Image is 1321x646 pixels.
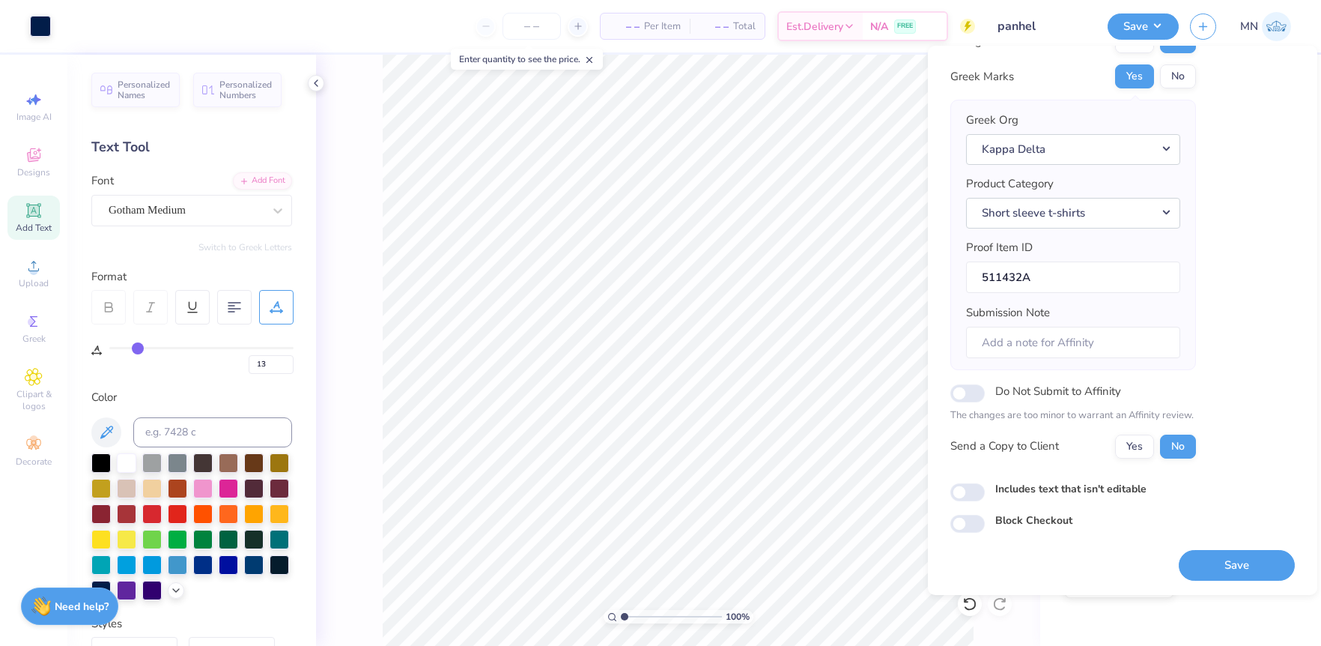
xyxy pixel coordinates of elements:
[91,615,292,633] div: Styles
[870,19,888,34] span: N/A
[7,388,60,412] span: Clipart & logos
[198,241,292,253] button: Switch to Greek Letters
[897,21,913,31] span: FREE
[1160,64,1196,88] button: No
[16,456,52,468] span: Decorate
[995,513,1072,528] label: Block Checkout
[966,112,1018,129] label: Greek Org
[950,68,1014,85] div: Greek Marks
[950,438,1059,455] div: Send a Copy to Client
[966,304,1050,322] label: Submission Note
[91,172,114,190] label: Font
[1115,435,1154,459] button: Yes
[644,19,681,34] span: Per Item
[118,79,171,100] span: Personalized Names
[1115,64,1154,88] button: Yes
[451,49,603,70] div: Enter quantity to see the price.
[966,239,1033,256] label: Proof Item ID
[133,417,292,447] input: e.g. 7428 c
[55,600,109,614] strong: Need help?
[17,166,50,178] span: Designs
[219,79,273,100] span: Personalized Numbers
[1240,12,1291,41] a: MN
[1262,12,1291,41] img: Mark Navarro
[91,389,292,406] div: Color
[986,11,1096,41] input: Untitled Design
[1179,550,1295,581] button: Save
[1240,18,1258,35] span: MN
[726,610,750,624] span: 100 %
[91,268,294,286] div: Format
[950,408,1196,423] p: The changes are too minor to warrant an Affinity review.
[19,277,49,289] span: Upload
[733,19,756,34] span: Total
[966,134,1180,165] button: Kappa Delta
[91,137,292,157] div: Text Tool
[233,172,292,190] div: Add Font
[22,333,46,345] span: Greek
[502,13,561,40] input: – –
[966,327,1180,359] input: Add a note for Affinity
[966,198,1180,229] button: Short sleeve t-shirts
[786,19,843,34] span: Est. Delivery
[610,19,640,34] span: – –
[16,111,52,123] span: Image AI
[1160,435,1196,459] button: No
[995,481,1147,497] label: Includes text that isn't editable
[1108,13,1179,40] button: Save
[995,381,1121,401] label: Do Not Submit to Affinity
[966,175,1054,193] label: Product Category
[699,19,729,34] span: – –
[16,222,52,234] span: Add Text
